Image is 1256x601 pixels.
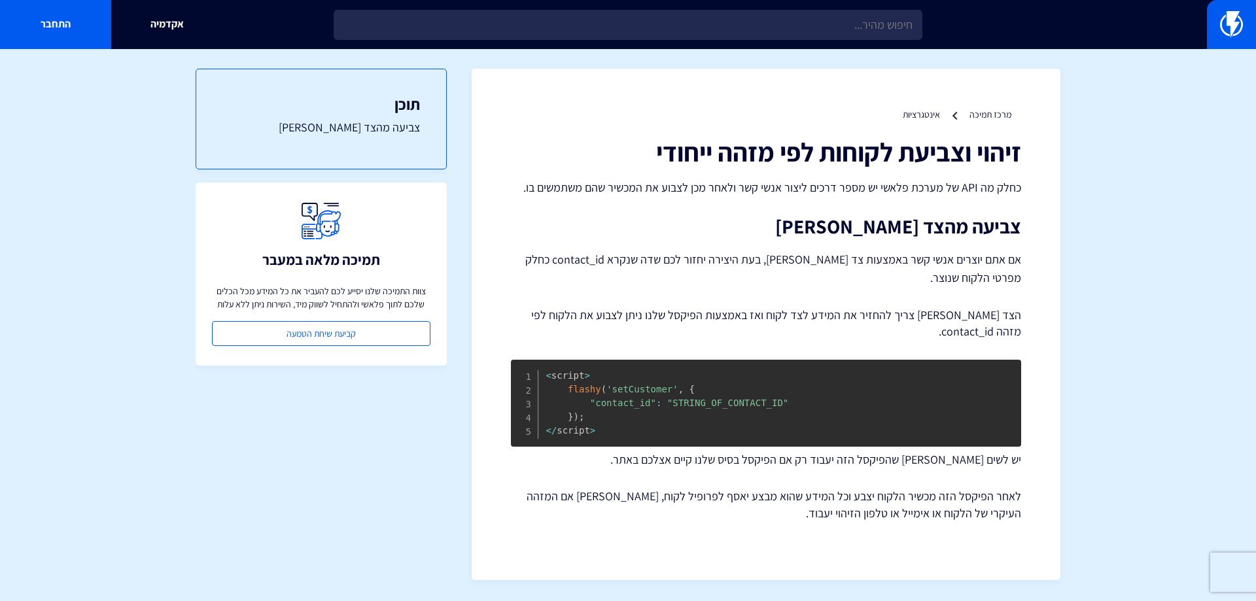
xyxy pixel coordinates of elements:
[511,307,1021,340] p: הצד [PERSON_NAME] צריך להחזיר את המידע לצד לקוח ואז באמצעות הפיקסל שלנו ניתן לצבוע את הלקוח לפי מ...
[568,384,601,394] span: flashy
[511,250,1021,287] p: אם אתם יוצרים אנשי קשר באמצעות צד [PERSON_NAME], בעת היצירה יחזור לכם שדה שנקרא contact_id כחלק מ...
[568,411,573,422] span: }
[222,119,420,136] a: צביעה מהצד [PERSON_NAME]
[334,10,922,40] input: חיפוש מהיר...
[584,370,589,381] span: >
[903,109,940,120] a: אינטגרציות
[546,370,788,436] code: script script
[579,411,584,422] span: ;
[262,252,380,267] h3: תמיכה מלאה במעבר
[546,425,551,436] span: <
[574,411,579,422] span: )
[606,384,678,394] span: 'setCustomer'
[656,398,661,408] span: :
[590,425,595,436] span: >
[689,384,695,394] span: {
[601,384,606,394] span: (
[590,398,656,408] span: "contact_id"
[546,370,551,381] span: <
[551,425,557,436] span: /
[511,451,1021,468] p: יש לשים [PERSON_NAME] שהפיקסל הזה יעבוד רק אם הפיקסל בסיס שלנו קיים אצלכם באתר.
[222,95,420,112] h3: תוכן
[511,216,1021,237] h2: צביעה מהצד [PERSON_NAME]
[511,137,1021,166] h1: זיהוי וצביעת לקוחות לפי מזהה ייחודי
[511,179,1021,196] p: כחלק מה API של מערכת פלאשי יש מספר דרכים ליצור אנשי קשר ולאחר מכן לצבוע את המכשיר שהם משתמשים בו.
[511,488,1021,521] p: לאחר הפיקסל הזה מכשיר הלקוח יצבע וכל המידע שהוא מבצע יאסף לפרופיל לקוח, [PERSON_NAME] אם המזהה הע...
[212,321,430,346] a: קביעת שיחת הטמעה
[667,398,788,408] span: "STRING_OF_CONTACT_ID"
[969,109,1011,120] a: מרכז תמיכה
[212,284,430,311] p: צוות התמיכה שלנו יסייע לכם להעביר את כל המידע מכל הכלים שלכם לתוך פלאשי ולהתחיל לשווק מיד, השירות...
[678,384,684,394] span: ,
